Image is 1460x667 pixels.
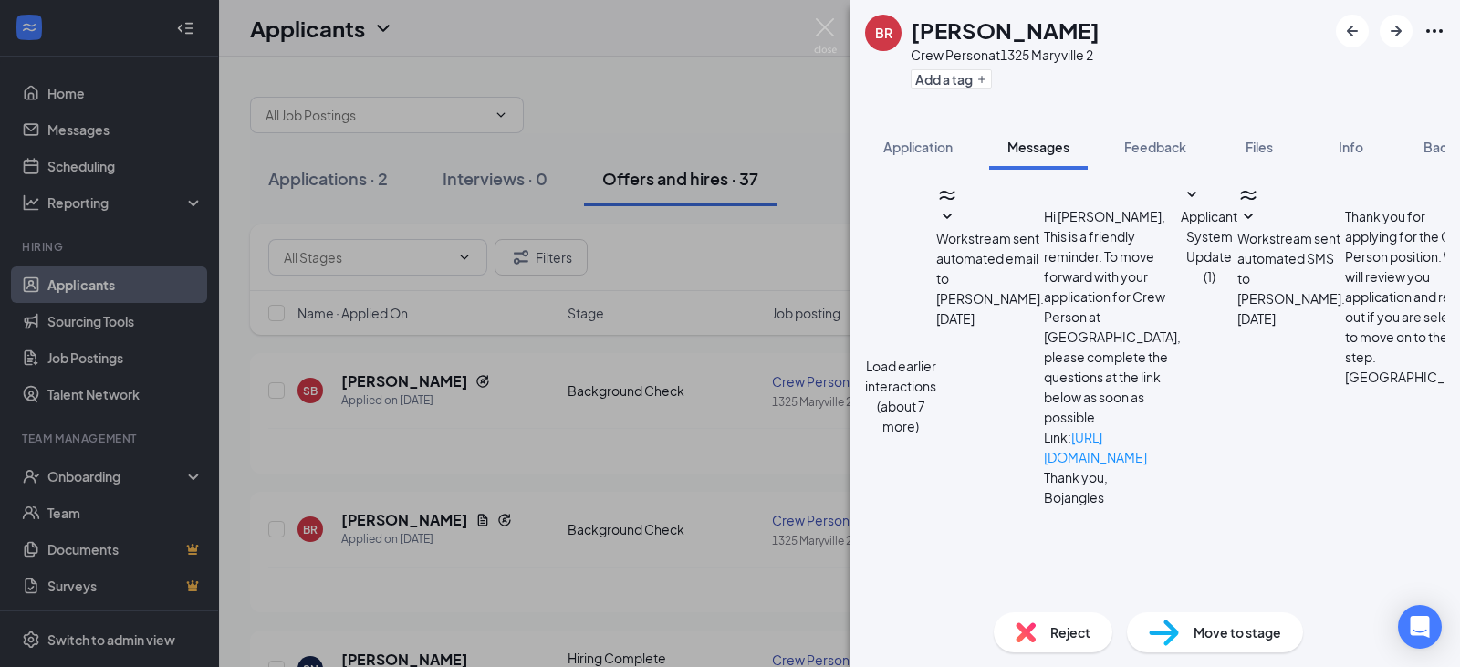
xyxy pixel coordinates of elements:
[1423,20,1445,42] svg: Ellipses
[1237,230,1345,307] span: Workstream sent automated SMS to [PERSON_NAME].
[911,46,1100,64] div: Crew Person at 1325 Maryville 2
[1181,184,1203,206] svg: SmallChevronDown
[1237,308,1276,328] span: [DATE]
[1044,487,1181,507] p: Bojangles
[1398,605,1442,649] div: Open Intercom Messenger
[1007,139,1069,155] span: Messages
[1336,15,1369,47] button: ArrowLeftNew
[1237,206,1259,228] svg: SmallChevronDown
[936,308,975,328] span: [DATE]
[1044,226,1181,427] p: This is a friendly reminder. To move forward with your application for Crew Person at [GEOGRAPHIC...
[911,15,1100,46] h1: [PERSON_NAME]
[1380,15,1413,47] button: ArrowRight
[976,74,987,85] svg: Plus
[936,230,1044,307] span: Workstream sent automated email to [PERSON_NAME].
[911,69,992,89] button: PlusAdd a tag
[1237,184,1259,206] svg: WorkstreamLogo
[1124,139,1186,155] span: Feedback
[865,356,936,436] button: Load earlier interactions (about 7 more)
[936,184,958,206] svg: WorkstreamLogo
[1181,184,1237,287] button: SmallChevronDownApplicant System Update (1)
[1181,208,1237,285] span: Applicant System Update (1)
[1339,139,1363,155] span: Info
[1044,206,1181,226] p: Hi [PERSON_NAME],
[1044,427,1181,467] p: Link:
[1385,20,1407,42] svg: ArrowRight
[1044,467,1181,487] p: Thank you,
[1044,429,1147,465] a: [URL][DOMAIN_NAME]
[1246,139,1273,155] span: Files
[1341,20,1363,42] svg: ArrowLeftNew
[1050,622,1090,642] span: Reject
[875,24,892,42] div: BR
[883,139,953,155] span: Application
[1194,622,1281,642] span: Move to stage
[936,206,958,228] svg: SmallChevronDown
